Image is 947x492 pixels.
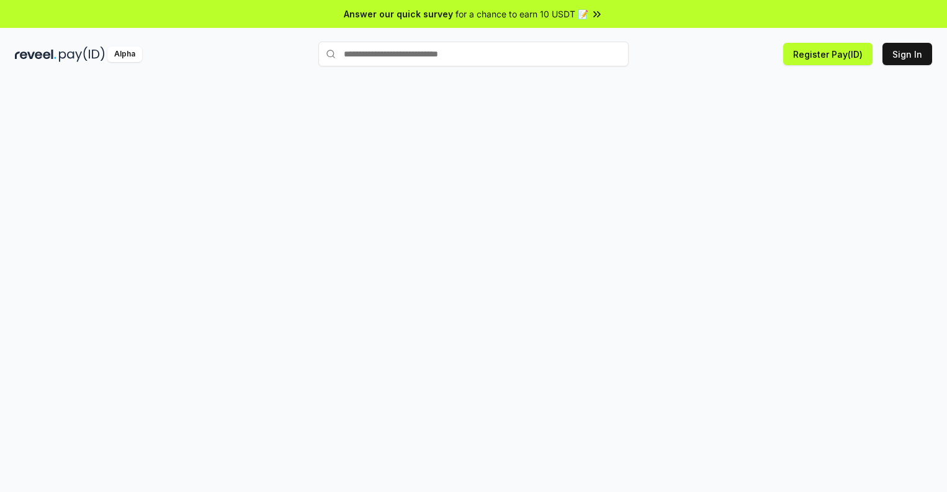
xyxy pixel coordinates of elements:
[882,43,932,65] button: Sign In
[456,7,588,20] span: for a chance to earn 10 USDT 📝
[59,47,105,62] img: pay_id
[344,7,453,20] span: Answer our quick survey
[107,47,142,62] div: Alpha
[783,43,873,65] button: Register Pay(ID)
[15,47,56,62] img: reveel_dark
